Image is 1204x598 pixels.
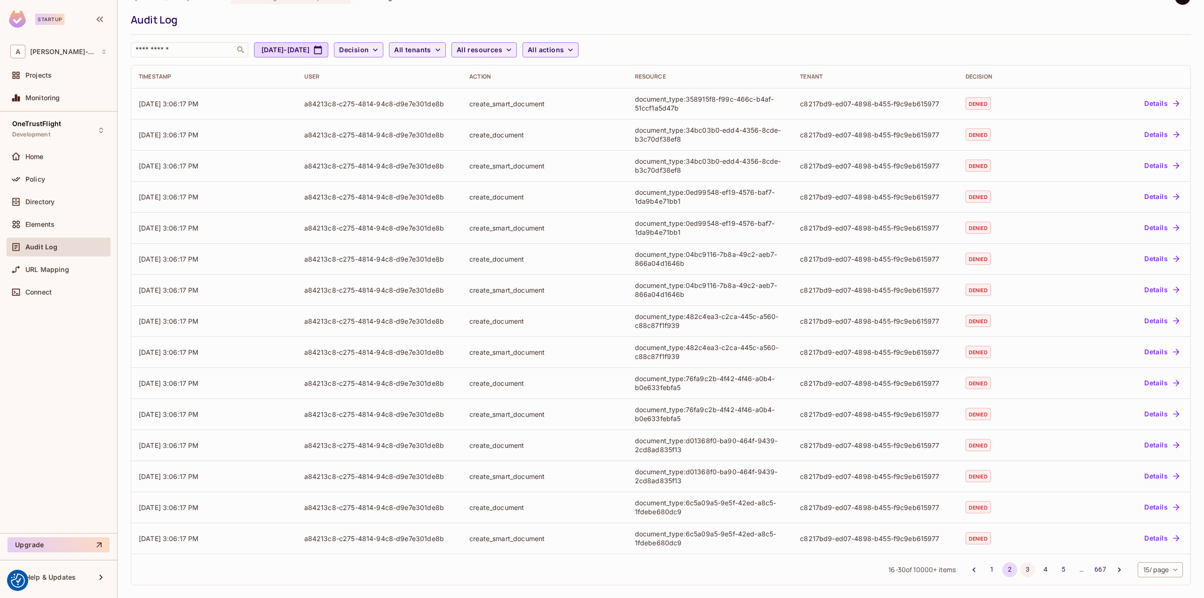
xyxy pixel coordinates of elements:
[1141,189,1183,204] button: Details
[139,255,199,263] span: [DATE] 3:06:17 PM
[635,250,785,268] div: document_type:04bc9116-7b8a-49c2-aeb7-866a04d1646b
[334,42,383,57] button: Decision
[635,157,785,175] div: document_type:34bc03b0-edd4-4356-8cde-b3c70df38ef8
[1141,438,1183,453] button: Details
[10,45,25,58] span: A
[635,95,785,112] div: document_type:358915f8-f99c-466c-b4af-51ccf1a5d47b
[30,48,96,56] span: Workspace: alex-trustflight-sandbox
[25,72,52,79] span: Projects
[984,562,999,577] button: Go to page 1
[451,42,517,57] button: All resources
[12,131,50,138] span: Development
[469,223,620,232] div: create_smart_document
[528,44,564,56] span: All actions
[469,441,620,450] div: create_document
[966,532,991,544] span: denied
[139,193,199,201] span: [DATE] 3:06:17 PM
[394,44,431,56] span: All tenants
[800,441,951,450] div: c8217bd9-ed07-4898-b455-f9c9eb615977
[1138,562,1183,577] div: 15 / page
[304,410,455,419] div: a84213c8-c275-4814-94c8-d9e7e301de8b
[966,159,991,172] span: denied
[304,99,455,108] div: a84213c8-c275-4814-94c8-d9e7e301de8b
[1002,562,1017,577] button: page 2
[254,42,328,57] button: [DATE]-[DATE]
[635,188,785,206] div: document_type:0ed99548-ef19-4576-baf7-1da9b4e71bb1
[1056,562,1071,577] button: Go to page 5
[800,317,951,326] div: c8217bd9-ed07-4898-b455-f9c9eb615977
[1112,562,1127,577] button: Go to next page
[304,73,455,80] div: User
[25,175,45,183] span: Policy
[1141,251,1183,266] button: Details
[35,14,64,25] div: Startup
[139,472,199,480] span: [DATE] 3:06:17 PM
[339,44,369,56] span: Decision
[1141,127,1183,142] button: Details
[139,73,289,80] div: Timestamp
[966,97,991,110] span: denied
[800,255,951,263] div: c8217bd9-ed07-4898-b455-f9c9eb615977
[1141,313,1183,328] button: Details
[800,223,951,232] div: c8217bd9-ed07-4898-b455-f9c9eb615977
[389,42,445,57] button: All tenants
[1141,96,1183,111] button: Details
[304,192,455,201] div: a84213c8-c275-4814-94c8-d9e7e301de8b
[304,441,455,450] div: a84213c8-c275-4814-94c8-d9e7e301de8b
[469,192,620,201] div: create_document
[304,130,455,139] div: a84213c8-c275-4814-94c8-d9e7e301de8b
[457,44,502,56] span: All resources
[469,472,620,481] div: create_smart_document
[1141,375,1183,391] button: Details
[966,284,991,296] span: denied
[800,99,951,108] div: c8217bd9-ed07-4898-b455-f9c9eb615977
[635,405,785,423] div: document_type:76fa9c2b-4f42-4f46-a0b4-b0e633febfa5
[800,192,951,201] div: c8217bd9-ed07-4898-b455-f9c9eb615977
[1141,407,1183,422] button: Details
[139,100,199,108] span: [DATE] 3:06:17 PM
[635,73,785,80] div: Resource
[469,534,620,543] div: create_smart_document
[139,379,199,387] span: [DATE] 3:06:17 PM
[800,379,951,388] div: c8217bd9-ed07-4898-b455-f9c9eb615977
[469,348,620,357] div: create_smart_document
[304,534,455,543] div: a84213c8-c275-4814-94c8-d9e7e301de8b
[469,503,620,512] div: create_document
[25,153,44,160] span: Home
[966,222,991,234] span: denied
[8,537,110,552] button: Upgrade
[635,219,785,237] div: document_type:0ed99548-ef19-4576-baf7-1da9b4e71bb1
[1141,282,1183,297] button: Details
[469,410,620,419] div: create_smart_document
[800,348,951,357] div: c8217bd9-ed07-4898-b455-f9c9eb615977
[12,120,61,128] span: OneTrustFlight
[635,343,785,361] div: document_type:482c4ea3-c2ca-445c-a560-c88c87f1f939
[1141,469,1183,484] button: Details
[469,317,620,326] div: create_document
[304,286,455,295] div: a84213c8-c275-4814-94c8-d9e7e301de8b
[966,315,991,327] span: denied
[635,126,785,144] div: document_type:34bc03b0-edd4-4356-8cde-b3c70df38ef8
[139,348,199,356] span: [DATE] 3:06:17 PM
[469,73,620,80] div: Action
[1092,562,1109,577] button: Go to page 667
[25,221,55,228] span: Elements
[131,13,1186,27] div: Audit Log
[25,94,60,102] span: Monitoring
[25,574,76,581] span: Help & Updates
[635,281,785,299] div: document_type:04bc9116-7b8a-49c2-aeb7-866a04d1646b
[888,565,956,575] span: 16 - 30 of items
[523,42,578,57] button: All actions
[25,266,69,273] span: URL Mapping
[139,503,199,511] span: [DATE] 3:06:17 PM
[800,534,951,543] div: c8217bd9-ed07-4898-b455-f9c9eb615977
[966,346,991,358] span: denied
[635,312,785,330] div: document_type:482c4ea3-c2ca-445c-a560-c88c87f1f939
[966,439,991,451] span: denied
[635,498,785,516] div: document_type:6c5a09a5-9e5f-42ed-a8c5-1fdebe680dc9
[304,503,455,512] div: a84213c8-c275-4814-94c8-d9e7e301de8b
[469,379,620,388] div: create_document
[800,73,951,80] div: Tenant
[1141,220,1183,235] button: Details
[913,565,937,574] span: The full list contains 124066 items. To access the end of the list, adjust the filters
